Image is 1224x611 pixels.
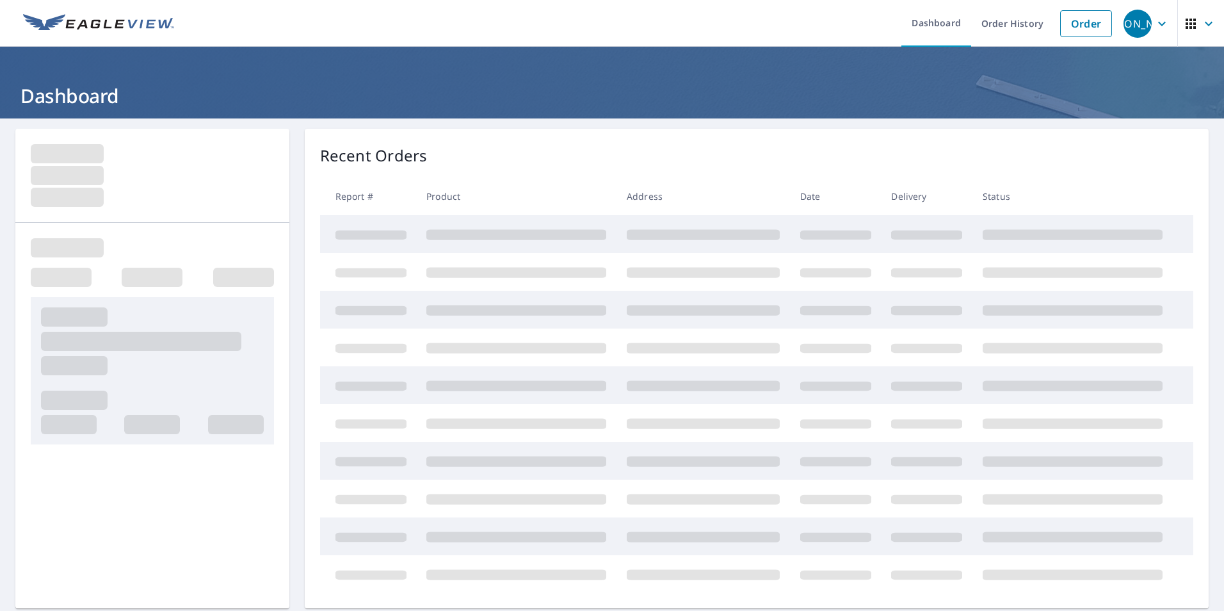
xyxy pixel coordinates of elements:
th: Product [416,177,616,215]
th: Status [972,177,1173,215]
th: Address [616,177,790,215]
div: [PERSON_NAME] [1123,10,1152,38]
th: Date [790,177,882,215]
th: Report # [320,177,417,215]
img: EV Logo [23,14,174,33]
h1: Dashboard [15,83,1209,109]
p: Recent Orders [320,144,428,167]
th: Delivery [881,177,972,215]
a: Order [1060,10,1112,37]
